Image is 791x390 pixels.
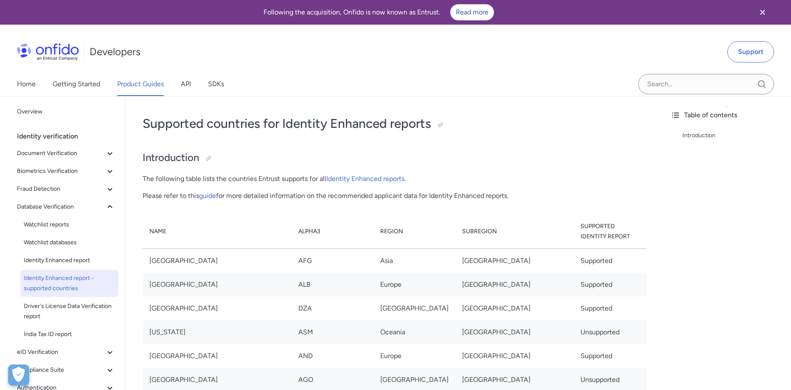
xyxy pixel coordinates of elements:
span: Biometrics Verification [17,166,105,176]
td: Supported [574,297,647,320]
a: Identity Enhanced report [20,252,118,269]
a: guide [199,192,216,200]
span: Driver's License Data Verification report [24,301,115,322]
td: [GEOGRAPHIC_DATA] [373,297,455,320]
td: [GEOGRAPHIC_DATA] [455,344,574,368]
span: Identity Enhanced report [24,255,115,266]
div: Cookie Preferences [8,365,29,386]
img: Onfido Logo [17,43,79,60]
td: Supported [574,344,647,368]
td: Oceania [373,320,455,344]
span: eID Verification [17,347,105,357]
td: Unsupported [574,320,647,344]
a: Introduction [682,130,784,141]
th: Subregion [455,215,574,249]
span: Watchlist databases [24,237,115,248]
svg: Close banner [757,7,768,17]
div: Table of contents [670,110,784,120]
span: Fraud Detection [17,184,105,194]
span: Overview [17,107,115,117]
button: Fraud Detection [14,181,118,198]
td: ALB [292,273,373,297]
button: Database Verification [14,198,118,215]
span: Identity Enhanced report - supported countries [24,273,115,294]
a: Product Guides [117,72,164,96]
span: Database Verification [17,202,105,212]
span: Watchlist reports [24,220,115,230]
div: Following the acquisition, Onfido is now known as Entrust. [10,4,747,20]
td: [GEOGRAPHIC_DATA] [143,344,292,368]
h1: Developers [90,45,140,59]
a: Home [17,72,36,96]
p: Please refer to this for more detailed information on the recommended applicant data for Identity... [143,191,647,201]
button: Close banner [747,2,778,23]
a: API [181,72,191,96]
a: Driver's License Data Verification report [20,298,118,325]
td: AFG [292,249,373,273]
a: India Tax ID report [20,326,118,343]
div: Identity verification [17,128,122,145]
td: Europe [373,273,455,297]
td: Asia [373,249,455,273]
span: India Tax ID report [24,329,115,339]
th: Alpha3 [292,215,373,249]
button: Compliance Suite [14,362,118,379]
a: Identity Enhanced reports [326,175,404,183]
a: Support [727,41,774,62]
td: [GEOGRAPHIC_DATA] [143,249,292,273]
td: AND [292,344,373,368]
h2: Introduction [143,151,647,165]
td: [GEOGRAPHIC_DATA] [143,297,292,320]
h1: Supported countries for Identity Enhanced reports [143,115,647,132]
p: The following table lists the countries Entrust supports for all . [143,174,647,184]
td: [US_STATE] [143,320,292,344]
input: Onfido search input field [638,74,774,94]
td: [GEOGRAPHIC_DATA] [455,273,574,297]
th: Region [373,215,455,249]
td: ASM [292,320,373,344]
a: SDKs [208,72,224,96]
a: Read more [450,4,494,20]
span: Document Verification [17,148,105,158]
button: Open Preferences [8,365,29,386]
td: Supported [574,249,647,273]
button: Document Verification [14,145,118,162]
td: [GEOGRAPHIC_DATA] [455,249,574,273]
td: [GEOGRAPHIC_DATA] [455,297,574,320]
th: Name [143,215,292,249]
td: DZA [292,297,373,320]
th: Supported Identity Report [574,215,647,249]
td: Supported [574,273,647,297]
td: [GEOGRAPHIC_DATA] [143,273,292,297]
a: Overview [14,103,118,120]
a: Identity Enhanced report - supported countries [20,270,118,297]
button: Biometrics Verification [14,163,118,180]
button: eID Verification [14,344,118,361]
a: Getting Started [53,72,100,96]
td: [GEOGRAPHIC_DATA] [455,320,574,344]
a: Watchlist databases [20,234,118,251]
td: Europe [373,344,455,368]
span: Compliance Suite [17,365,105,375]
a: Watchlist reports [20,216,118,233]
